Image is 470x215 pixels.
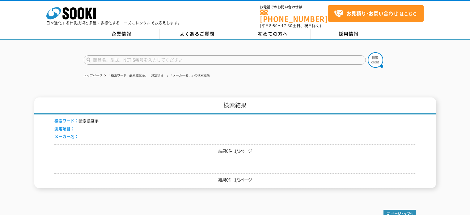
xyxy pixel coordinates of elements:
[84,74,102,77] a: トップページ
[54,118,99,124] li: 酸素濃度系
[103,72,210,79] li: 「検索ワード：酸素濃度系」「測定項目：」「メーカー名：」の検索結果
[54,126,74,131] span: 測定項目：
[269,23,278,28] span: 8:50
[159,29,235,39] a: よくあるご質問
[34,97,436,114] h1: 検索結果
[258,30,288,37] span: 初めての方へ
[260,10,328,22] a: [PHONE_NUMBER]
[84,29,159,39] a: 企業情報
[46,21,182,25] p: 日々進化する計測技術と多種・多様化するニーズにレンタルでお応えします。
[311,29,387,39] a: 採用情報
[334,9,417,18] span: はこちら
[346,10,398,17] strong: お見積り･お問い合わせ
[54,148,416,154] p: 結果0件 1/1ページ
[54,118,78,123] span: 検索ワード：
[282,23,293,28] span: 17:30
[368,52,383,68] img: btn_search.png
[328,5,424,22] a: お見積り･お問い合わせはこちら
[260,5,328,9] span: お電話でのお問い合わせは
[235,29,311,39] a: 初めての方へ
[84,55,366,65] input: 商品名、型式、NETIS番号を入力してください
[54,177,416,183] p: 結果0件 1/1ページ
[260,23,321,28] span: (平日 ～ 土日、祝日除く)
[54,133,78,139] span: メーカー名：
